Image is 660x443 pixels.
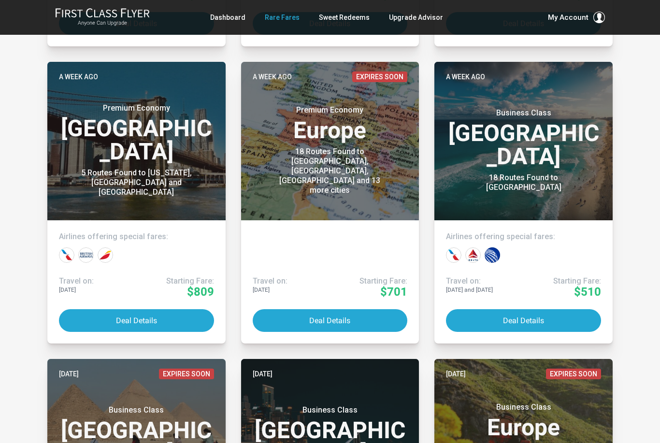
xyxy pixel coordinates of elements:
a: A week agoPremium Economy[GEOGRAPHIC_DATA]5 Routes Found to [US_STATE], [GEOGRAPHIC_DATA] and [GE... [47,62,226,343]
time: A week ago [253,71,292,82]
a: A week agoBusiness Class[GEOGRAPHIC_DATA]18 Routes Found to [GEOGRAPHIC_DATA]Airlines offering sp... [434,62,613,343]
a: First Class FlyerAnyone Can Upgrade [55,8,150,27]
div: 18 Routes Found to [GEOGRAPHIC_DATA] [463,173,584,192]
a: Upgrade Advisor [389,9,443,26]
img: First Class Flyer [55,8,150,18]
div: American Airlines [59,247,74,263]
button: My Account [548,12,605,23]
span: Expires Soon [546,369,601,379]
a: A week agoExpires SoonPremium EconomyEurope18 Routes Found to [GEOGRAPHIC_DATA], [GEOGRAPHIC_DATA... [241,62,419,343]
div: 5 Routes Found to [US_STATE], [GEOGRAPHIC_DATA] and [GEOGRAPHIC_DATA] [76,168,197,197]
button: Deal Details [59,309,214,332]
h4: Airlines offering special fares: [446,232,601,242]
div: American Airlines [446,247,461,263]
h3: [GEOGRAPHIC_DATA] [446,108,601,168]
small: Business Class [270,405,390,415]
a: Sweet Redeems [319,9,370,26]
span: Expires Soon [159,369,214,379]
h3: Europe [446,402,601,439]
div: Iberia [98,247,113,263]
h3: Europe [253,105,408,142]
small: Business Class [76,405,197,415]
time: [DATE] [59,369,79,379]
small: Anyone Can Upgrade [55,20,150,27]
time: [DATE] [253,369,273,379]
div: 18 Routes Found to [GEOGRAPHIC_DATA], [GEOGRAPHIC_DATA], [GEOGRAPHIC_DATA] and 13 more cities [270,147,390,195]
span: Expires Soon [352,71,407,82]
time: A week ago [59,71,98,82]
small: Business Class [463,402,584,412]
div: British Airways [78,247,94,263]
time: A week ago [446,71,485,82]
div: Delta Airlines [465,247,481,263]
button: Deal Details [253,309,408,332]
a: Dashboard [210,9,245,26]
small: Premium Economy [76,103,197,113]
span: My Account [548,12,588,23]
h3: [GEOGRAPHIC_DATA] [59,103,214,163]
a: Rare Fares [265,9,300,26]
small: Premium Economy [270,105,390,115]
time: [DATE] [446,369,466,379]
h4: Airlines offering special fares: [59,232,214,242]
div: United [485,247,500,263]
button: Deal Details [446,309,601,332]
small: Business Class [463,108,584,118]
